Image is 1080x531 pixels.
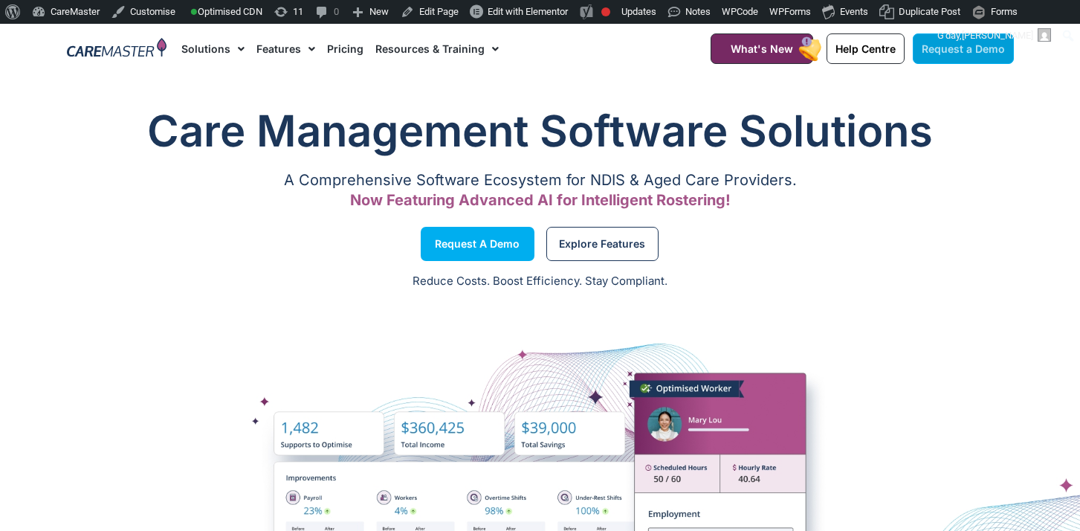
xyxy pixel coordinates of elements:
[375,24,499,74] a: Resources & Training
[932,24,1057,48] a: G'day,
[435,240,520,248] span: Request a Demo
[559,240,645,248] span: Explore Features
[913,33,1014,64] a: Request a Demo
[181,24,673,74] nav: Menu
[835,42,896,55] span: Help Centre
[488,6,568,17] span: Edit with Elementor
[962,30,1033,41] span: [PERSON_NAME]
[67,38,167,60] img: CareMaster Logo
[256,24,315,74] a: Features
[327,24,363,74] a: Pricing
[731,42,793,55] span: What's New
[181,24,245,74] a: Solutions
[67,176,1014,185] p: A Comprehensive Software Ecosystem for NDIS & Aged Care Providers.
[421,227,534,261] a: Request a Demo
[350,191,731,209] span: Now Featuring Advanced AI for Intelligent Rostering!
[827,33,905,64] a: Help Centre
[67,101,1014,161] h1: Care Management Software Solutions
[601,7,610,16] div: Focus keyphrase not set
[922,42,1005,55] span: Request a Demo
[711,33,813,64] a: What's New
[546,227,659,261] a: Explore Features
[9,273,1071,290] p: Reduce Costs. Boost Efficiency. Stay Compliant.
